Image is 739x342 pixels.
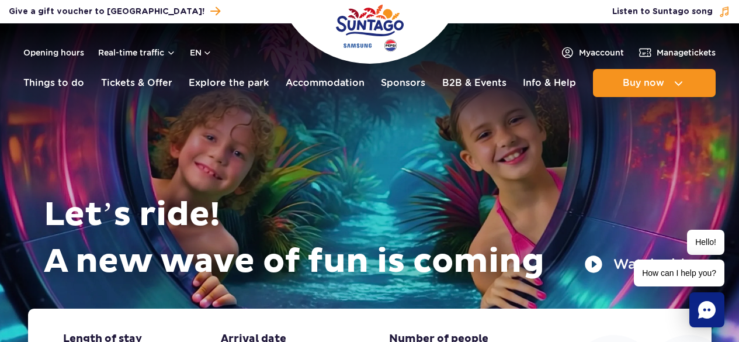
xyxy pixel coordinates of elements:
a: Give a gift voucher to [GEOGRAPHIC_DATA]! [9,4,220,19]
h1: Let’s ride! A new wave of fun is coming [44,192,703,285]
a: Tickets & Offer [101,69,172,97]
button: Buy now [593,69,716,97]
span: My account [579,47,624,58]
a: Things to do [23,69,84,97]
span: Hello! [687,230,724,255]
span: How can I help you? [634,260,724,286]
button: en [190,47,212,58]
button: Listen to Suntago song [612,6,730,18]
a: B2B & Events [442,69,506,97]
a: Myaccount [560,46,624,60]
span: Give a gift voucher to [GEOGRAPHIC_DATA]! [9,6,204,18]
span: Buy now [623,78,664,88]
span: Listen to Suntago song [612,6,713,18]
a: Managetickets [638,46,716,60]
a: Sponsors [381,69,425,97]
button: Watch video [584,255,703,274]
button: Real-time traffic [98,48,176,57]
div: Chat [689,292,724,327]
a: Explore the park [189,69,269,97]
a: Opening hours [23,47,84,58]
a: Accommodation [286,69,365,97]
a: Info & Help [523,69,576,97]
span: Manage tickets [657,47,716,58]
